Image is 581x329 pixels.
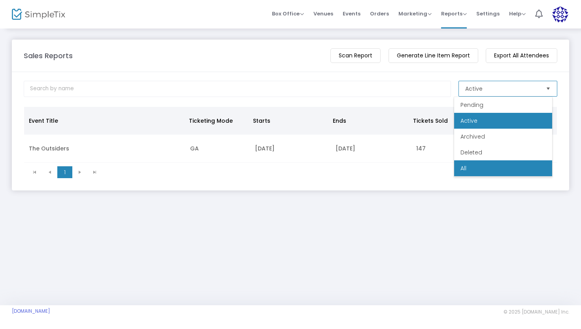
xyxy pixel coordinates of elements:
[343,4,360,24] span: Events
[248,107,328,135] th: Starts
[389,48,478,63] m-button: Generate Line Item Report
[328,107,408,135] th: Ends
[441,10,467,17] span: Reports
[313,4,333,24] span: Venues
[184,107,248,135] th: Ticketing Mode
[398,10,432,17] span: Marketing
[509,10,526,17] span: Help
[108,168,548,176] kendo-pager-info: 1 - 1 of 1 items
[250,135,331,163] td: [DATE]
[12,308,50,314] a: [DOMAIN_NAME]
[460,148,482,156] span: Deleted
[24,135,185,163] td: The Outsiders
[486,48,557,63] m-button: Export All Attendees
[460,117,477,125] span: Active
[331,135,411,163] td: [DATE]
[57,166,72,178] span: Page 1
[370,4,389,24] span: Orders
[24,50,73,61] m-panel-title: Sales Reports
[24,81,451,97] input: Search by name
[185,135,250,163] td: GA
[272,10,304,17] span: Box Office
[460,133,485,141] span: Archived
[411,135,476,163] td: 147
[504,309,569,315] span: © 2025 [DOMAIN_NAME] Inc.
[330,48,381,63] m-button: Scan Report
[476,4,500,24] span: Settings
[24,107,184,135] th: Event Title
[460,164,466,172] span: All
[24,107,557,163] div: Data table
[543,81,554,96] button: Select
[460,101,483,109] span: Pending
[408,107,472,135] th: Tickets Sold
[465,85,483,93] span: Active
